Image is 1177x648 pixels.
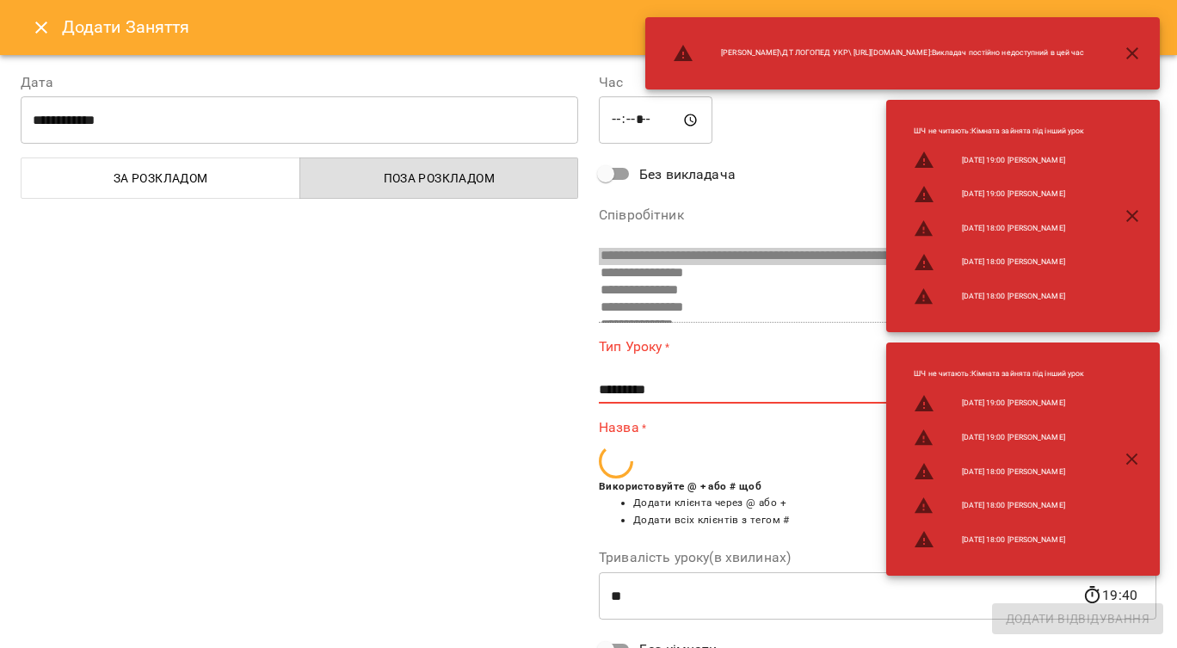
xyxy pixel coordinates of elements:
[900,361,1098,386] li: ШЧ не читають : Кімната зайнята під інший урок
[900,280,1098,314] li: [DATE] 18:00 [PERSON_NAME]
[639,164,736,185] span: Без викладача
[900,119,1098,144] li: ШЧ не читають : Кімната зайнята під інший урок
[21,76,578,89] label: Дата
[599,417,1156,437] label: Назва
[599,208,1156,222] label: Співробітник
[599,76,1156,89] label: Час
[900,386,1098,421] li: [DATE] 19:00 [PERSON_NAME]
[633,495,1156,512] li: Додати клієнта через @ або +
[900,143,1098,177] li: [DATE] 19:00 [PERSON_NAME]
[62,14,1156,40] h6: Додати Заняття
[900,177,1098,212] li: [DATE] 19:00 [PERSON_NAME]
[299,157,579,199] button: Поза розкладом
[633,512,1156,529] li: Додати всіх клієнтів з тегом #
[900,245,1098,280] li: [DATE] 18:00 [PERSON_NAME]
[21,7,62,48] button: Close
[900,489,1098,523] li: [DATE] 18:00 [PERSON_NAME]
[659,36,1098,71] li: [PERSON_NAME]\ДТ ЛОГОПЕД УКР\ [URL][DOMAIN_NAME] : Викладач постійно недоступний в цей час
[900,454,1098,489] li: [DATE] 18:00 [PERSON_NAME]
[599,551,1156,565] label: Тривалість уроку(в хвилинах)
[32,168,290,188] span: За розкладом
[21,157,300,199] button: За розкладом
[900,421,1098,455] li: [DATE] 19:00 [PERSON_NAME]
[900,522,1098,557] li: [DATE] 18:00 [PERSON_NAME]
[900,212,1098,246] li: [DATE] 18:00 [PERSON_NAME]
[311,168,569,188] span: Поза розкладом
[599,480,761,492] b: Використовуйте @ + або # щоб
[599,336,1156,356] label: Тип Уроку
